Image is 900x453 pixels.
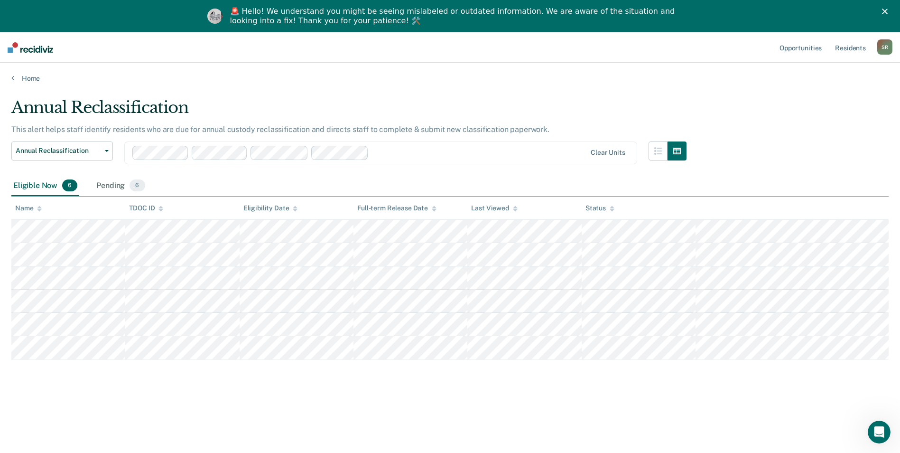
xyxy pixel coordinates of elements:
[877,39,892,55] div: S R
[94,176,147,197] div: Pending6
[230,7,678,26] div: 🚨 Hello! We understand you might be seeing mislabeled or outdated information. We are aware of th...
[585,204,614,212] div: Status
[778,32,824,63] a: Opportunities
[16,147,101,155] span: Annual Reclassification
[833,32,868,63] a: Residents
[243,204,298,212] div: Eligibility Date
[11,176,79,197] div: Eligible Now6
[11,98,687,125] div: Annual Reclassification
[877,39,892,55] button: SR
[471,204,517,212] div: Last Viewed
[129,204,163,212] div: TDOC ID
[11,125,549,134] p: This alert helps staff identify residents who are due for annual custody reclassification and dir...
[868,421,891,444] iframe: Intercom live chat
[207,9,223,24] img: Profile image for Kim
[11,142,113,160] button: Annual Reclassification
[8,42,53,53] img: Recidiviz
[357,204,436,212] div: Full-term Release Date
[882,9,891,14] div: Close
[591,149,625,157] div: Clear units
[15,204,42,212] div: Name
[130,179,145,192] span: 6
[62,179,77,192] span: 6
[11,74,889,83] a: Home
